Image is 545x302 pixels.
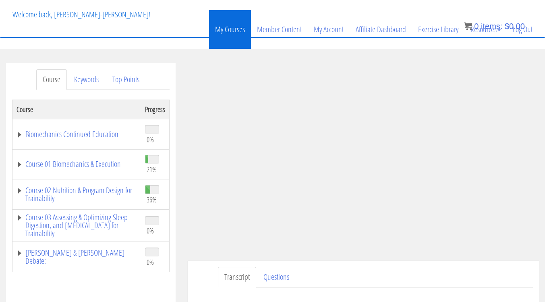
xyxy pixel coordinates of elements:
bdi: 0.00 [505,22,525,31]
span: 36% [147,195,157,204]
a: Exercise Library [412,10,464,49]
a: Questions [257,267,296,287]
a: Course 02 Nutrition & Program Design for Trainability [17,186,137,202]
span: 0% [147,258,154,267]
a: Course 03 Assessing & Optimizing Sleep Digestion, and [MEDICAL_DATA] for Trainability [17,213,137,237]
a: 0 items: $0.00 [464,22,525,31]
a: Resources [464,10,507,49]
a: Transcript [218,267,256,287]
th: Course [12,100,141,119]
span: 0% [147,226,154,235]
a: Course [36,69,67,90]
a: Member Content [251,10,308,49]
a: Affiliate Dashboard [350,10,412,49]
a: [PERSON_NAME] & [PERSON_NAME] Debate: [17,249,137,265]
a: Keywords [68,69,105,90]
a: Log Out [507,10,539,49]
a: Biomechanics Continued Education [17,130,137,138]
a: My Account [308,10,350,49]
a: My Courses [209,10,251,49]
img: icon11.png [464,22,472,30]
a: Top Points [106,69,146,90]
th: Progress [141,100,170,119]
span: 21% [147,165,157,174]
span: items: [481,22,502,31]
span: 0% [147,135,154,144]
span: 0 [474,22,479,31]
span: $ [505,22,509,31]
a: Course 01 Biomechanics & Execution [17,160,137,168]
